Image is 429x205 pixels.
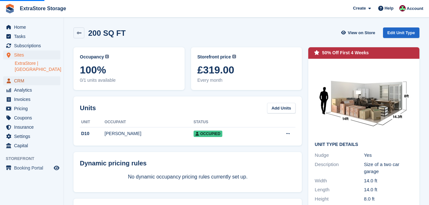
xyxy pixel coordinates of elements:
[14,86,52,95] span: Analytics
[14,141,52,150] span: Capital
[80,103,96,113] h2: Units
[80,158,295,168] div: Dynamic pricing rules
[232,55,236,58] img: icon-info-grey-7440780725fd019a000dd9b08b2336e03edf1995a4989e88bcd33f0948082b44.svg
[14,113,52,122] span: Coupons
[385,5,394,11] span: Help
[197,77,296,84] span: Every month
[14,95,52,104] span: Invoices
[315,177,364,185] div: Width
[316,65,412,137] img: 200-sqft-unit.jpg
[14,76,52,85] span: CRM
[197,54,231,60] span: Storefront price
[364,177,413,185] div: 14.0 ft
[194,117,263,127] th: Status
[15,60,60,72] a: ExtraStore | [GEOGRAPHIC_DATA]
[348,30,375,36] span: View on Store
[364,195,413,203] div: 8.0 ft
[197,64,296,76] span: £319.00
[80,117,104,127] th: Unit
[3,113,60,122] a: menu
[80,54,104,60] span: Occupancy
[3,141,60,150] a: menu
[315,195,364,203] div: Height
[14,50,52,59] span: Sites
[399,5,406,11] img: Chelsea Parker
[53,164,60,172] a: Preview store
[105,55,109,58] img: icon-info-grey-7440780725fd019a000dd9b08b2336e03edf1995a4989e88bcd33f0948082b44.svg
[267,103,295,113] a: Add Units
[315,161,364,175] div: Description
[3,41,60,50] a: menu
[353,5,366,11] span: Create
[14,123,52,132] span: Insurance
[6,156,64,162] span: Storefront
[364,152,413,159] div: Yes
[315,152,364,159] div: Nudge
[315,186,364,194] div: Length
[322,49,369,56] div: 50% Off First 4 Weeks
[17,3,69,14] a: ExtraStore Storage
[3,104,60,113] a: menu
[80,130,104,137] div: D10
[3,50,60,59] a: menu
[104,117,193,127] th: Occupant
[3,23,60,32] a: menu
[104,130,193,137] div: [PERSON_NAME]
[14,132,52,141] span: Settings
[407,5,423,12] span: Account
[80,173,295,181] p: No dynamic occupancy pricing rules currently set up.
[80,64,178,76] span: 100%
[194,131,222,137] span: Occupied
[5,4,15,13] img: stora-icon-8386f47178a22dfd0bd8f6a31ec36ba5ce8667c1dd55bd0f319d3a0aa187defe.svg
[341,27,378,38] a: View on Store
[315,142,413,147] h2: Unit Type details
[3,123,60,132] a: menu
[383,27,419,38] a: Edit Unit Type
[3,163,60,172] a: menu
[14,32,52,41] span: Tasks
[3,95,60,104] a: menu
[14,163,52,172] span: Booking Portal
[88,29,126,37] h2: 200 SQ FT
[80,77,178,84] span: 0/1 units available
[3,76,60,85] a: menu
[14,104,52,113] span: Pricing
[14,41,52,50] span: Subscriptions
[3,86,60,95] a: menu
[3,32,60,41] a: menu
[3,132,60,141] a: menu
[364,186,413,194] div: 14.0 ft
[364,161,413,175] div: Size of a two car garage
[14,23,52,32] span: Home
